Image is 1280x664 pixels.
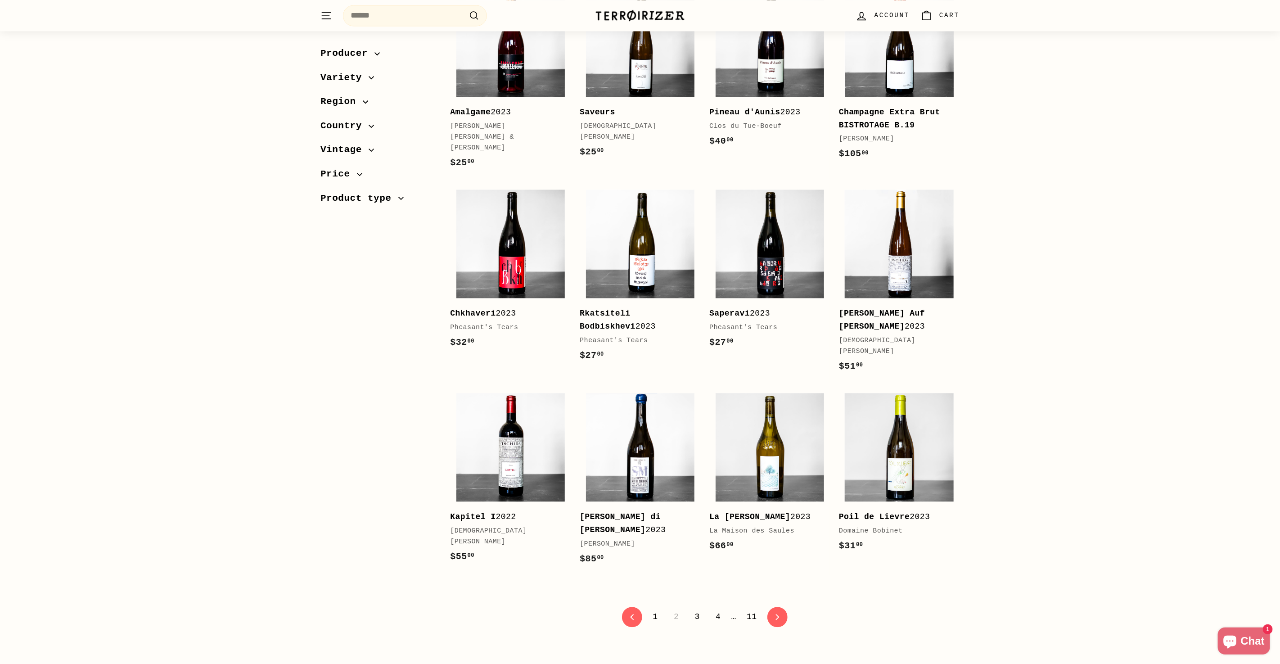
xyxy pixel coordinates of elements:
[580,387,700,575] a: [PERSON_NAME] di [PERSON_NAME]2023[PERSON_NAME]
[320,46,374,62] span: Producer
[839,134,951,145] div: [PERSON_NAME]
[709,108,780,117] b: Pineau d'Aunis
[709,510,821,524] div: 2023
[597,351,604,357] sup: 00
[468,158,474,165] sup: 00
[580,108,615,117] b: Saveurs
[709,541,734,551] span: $66
[450,121,562,154] div: [PERSON_NAME] [PERSON_NAME] & [PERSON_NAME]
[450,337,474,348] span: $32
[839,387,960,562] a: Poil de Lievre2023Domaine Bobinet
[850,2,915,29] a: Account
[450,307,562,320] div: 2023
[939,10,960,20] span: Cart
[709,337,734,348] span: $27
[320,71,369,86] span: Variety
[450,551,474,562] span: $55
[709,121,821,132] div: Clos du Tue-Boeuf
[668,609,684,624] span: 2
[741,609,762,624] a: 11
[874,10,910,20] span: Account
[915,2,965,29] a: Cart
[450,106,562,119] div: 2023
[709,309,750,318] b: Saperavi
[450,526,562,547] div: [DEMOGRAPHIC_DATA][PERSON_NAME]
[450,309,496,318] b: Chkhaveri
[709,136,734,146] span: $40
[320,165,436,189] button: Price
[450,322,562,333] div: Pheasant's Tears
[839,510,951,524] div: 2023
[450,387,571,573] a: Kapitel I2022[DEMOGRAPHIC_DATA][PERSON_NAME]
[580,554,604,564] span: $85
[580,147,604,157] span: $25
[580,512,661,534] b: [PERSON_NAME] di [PERSON_NAME]
[839,184,960,383] a: [PERSON_NAME] Auf [PERSON_NAME]2023[DEMOGRAPHIC_DATA][PERSON_NAME]
[709,106,821,119] div: 2023
[580,335,691,346] div: Pheasant's Tears
[709,322,821,333] div: Pheasant's Tears
[839,307,951,333] div: 2023
[731,613,736,621] span: …
[450,512,496,521] b: Kapitel I
[320,92,436,117] button: Region
[468,552,474,559] sup: 00
[320,117,436,141] button: Country
[320,44,436,68] button: Producer
[727,542,734,548] sup: 00
[839,108,940,130] b: Champagne Extra Brut BISTROTAGE B.19
[597,148,604,154] sup: 00
[320,143,369,158] span: Vintage
[690,609,705,624] a: 3
[856,542,863,548] sup: 00
[580,350,604,361] span: $27
[727,137,734,143] sup: 00
[709,307,821,320] div: 2023
[320,167,357,182] span: Price
[709,387,830,562] a: La [PERSON_NAME]2023La Maison des Saules
[709,526,821,537] div: La Maison des Saules
[580,309,635,331] b: Rkatsiteli Bodbiskhevi
[839,541,863,551] span: $31
[580,510,691,537] div: 2023
[320,119,369,134] span: Country
[320,140,436,165] button: Vintage
[839,309,925,331] b: [PERSON_NAME] Auf [PERSON_NAME]
[580,307,691,333] div: 2023
[320,189,436,213] button: Product type
[856,362,863,368] sup: 00
[468,338,474,344] sup: 00
[450,108,491,117] b: Amalgame
[727,338,734,344] sup: 00
[862,150,869,156] sup: 00
[839,512,910,521] b: Poil de Lievre
[839,361,863,371] span: $51
[839,149,869,159] span: $105
[710,609,726,624] a: 4
[709,512,790,521] b: La [PERSON_NAME]
[450,158,474,168] span: $25
[709,184,830,359] a: Saperavi2023Pheasant's Tears
[450,184,571,359] a: Chkhaveri2023Pheasant's Tears
[580,539,691,550] div: [PERSON_NAME]
[580,184,700,372] a: Rkatsiteli Bodbiskhevi2023Pheasant's Tears
[1215,628,1273,657] inbox-online-store-chat: Shopify online store chat
[320,191,398,207] span: Product type
[450,510,562,524] div: 2022
[320,68,436,93] button: Variety
[839,526,951,537] div: Domaine Bobinet
[839,335,951,357] div: [DEMOGRAPHIC_DATA][PERSON_NAME]
[597,555,604,561] sup: 00
[648,609,663,624] a: 1
[580,121,691,143] div: [DEMOGRAPHIC_DATA][PERSON_NAME]
[320,95,363,110] span: Region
